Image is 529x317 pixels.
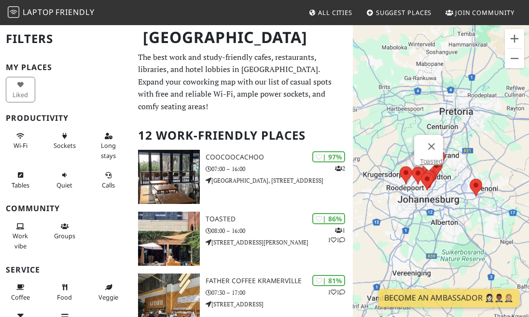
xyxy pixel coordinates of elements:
img: Coocoocachoo [138,150,200,204]
span: Video/audio calls [102,181,115,189]
h3: Toasted [206,215,352,223]
div: | 81% [312,275,345,286]
span: Power sockets [54,141,76,150]
h3: Community [6,204,126,213]
p: 08:00 – 16:00 [206,226,352,235]
span: Friendly [56,7,94,17]
span: Group tables [54,231,75,240]
span: People working [13,231,28,250]
a: Toasted | 86% 111 Toasted 08:00 – 16:00 [STREET_ADDRESS][PERSON_NAME] [132,212,353,266]
span: Coffee [11,293,30,302]
a: Suggest Places [362,4,436,21]
h3: Service [6,265,126,274]
h2: Filters [6,24,126,54]
span: Long stays [101,141,116,159]
p: 1 1 [328,288,345,297]
button: Groups [50,218,79,244]
h2: 12 Work-Friendly Places [138,121,347,150]
div: | 97% [312,151,345,162]
p: 1 1 1 [328,226,345,244]
p: 2 [335,164,345,173]
button: Long stays [94,128,124,163]
span: Food [57,293,72,302]
button: Food [50,279,79,305]
a: Coocoocachoo | 97% 2 Coocoocachoo 07:00 – 16:00 [GEOGRAPHIC_DATA], [STREET_ADDRESS] [132,150,353,204]
span: Laptop [23,7,54,17]
p: [STREET_ADDRESS] [206,300,352,309]
h3: My Places [6,63,126,72]
button: Quiet [50,167,79,193]
a: All Cities [305,4,356,21]
h3: Coocoocachoo [206,153,352,161]
span: Quiet [56,181,72,189]
button: Coffee [6,279,35,305]
h1: [GEOGRAPHIC_DATA] [135,24,351,51]
button: Fermer [420,135,443,158]
p: 07:30 – 17:00 [206,288,352,297]
a: LaptopFriendly LaptopFriendly [8,4,95,21]
span: All Cities [318,8,352,17]
img: Toasted [138,212,200,266]
p: [STREET_ADDRESS][PERSON_NAME] [206,238,352,247]
p: 07:00 – 16:00 [206,164,352,173]
p: The best work and study-friendly cafes, restaurants, libraries, and hotel lobbies in [GEOGRAPHIC_... [138,51,347,113]
span: Work-friendly tables [12,181,29,189]
div: | 86% [312,213,345,224]
a: Become an Ambassador 🤵🏻‍♀️🤵🏾‍♂️🤵🏼‍♀️ [378,289,519,307]
button: Veggie [94,279,124,305]
a: Join Community [442,4,518,21]
h3: Productivity [6,114,126,123]
button: Zoom avant [505,29,524,48]
button: Sockets [50,128,79,154]
span: Join Community [455,8,515,17]
button: Zoom arrière [505,49,524,68]
img: LaptopFriendly [8,6,19,18]
button: Wi-Fi [6,128,35,154]
button: Work vibe [6,218,35,254]
span: Veggie [98,293,118,302]
a: Toasted [420,158,442,165]
span: Suggest Places [376,8,432,17]
h3: Father Coffee Kramerville [206,277,352,285]
span: Stable Wi-Fi [14,141,28,150]
button: Tables [6,167,35,193]
p: [GEOGRAPHIC_DATA], [STREET_ADDRESS] [206,176,352,185]
button: Calls [94,167,124,193]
